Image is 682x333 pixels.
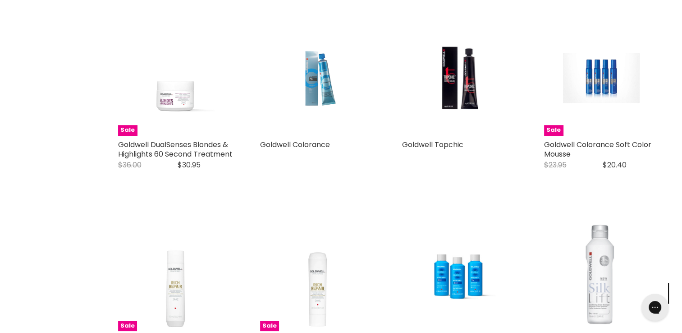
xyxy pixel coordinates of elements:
[563,20,640,135] img: Goldwell Colorance Soft Color
[178,160,201,170] span: $30.95
[260,20,375,135] a: Goldwell Colorance
[279,20,356,135] img: Goldwell Colorance
[260,216,375,331] img: Goldwell Dualsenses Rich Repair Restoring Conditioner
[637,291,673,324] iframe: Gorgias live chat messenger
[118,139,233,159] a: Goldwell DualSenses Blondes & Highlights 60 Second Treatment
[545,216,659,331] img: Goldwell Silk Lift Conditioning Cream Developers
[402,216,517,331] a: Goldwell Colorance Gloss Tones
[118,321,137,331] span: Sale
[260,216,375,331] a: Goldwell Dualsenses Rich Repair Restoring Conditioner Goldwell Dualsenses Rich Repair Restoring C...
[544,160,567,170] span: $23.95
[118,216,233,331] img: Goldwell Dualsenses Rich Repair Restoring Shampoo
[260,139,330,150] a: Goldwell Colorance
[402,236,517,311] img: Goldwell Colorance Gloss Tones
[118,216,233,331] a: Goldwell Dualsenses Rich Repair Restoring Shampoo Goldwell Dualsenses Rich Repair Restoring Shamp...
[603,160,627,170] span: $20.40
[118,20,233,135] img: Goldwell DualSenses Blondes & Highlights 60 Second Treatment
[260,321,279,331] span: Sale
[118,20,233,135] a: Goldwell DualSenses Blondes & Highlights 60 Second Treatment Sale
[544,125,563,135] span: Sale
[118,160,142,170] span: $36.00
[118,125,137,135] span: Sale
[402,20,517,135] a: Goldwell Topchic
[544,216,659,331] a: Goldwell Silk Lift Conditioning Cream Developers Goldwell Silk Lift Conditioning Cream Developers
[544,20,659,135] a: Goldwell Colorance Soft Color Sale
[402,139,463,150] a: Goldwell Topchic
[544,139,651,159] a: Goldwell Colorance Soft Color Mousse
[421,20,497,135] img: Goldwell Topchic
